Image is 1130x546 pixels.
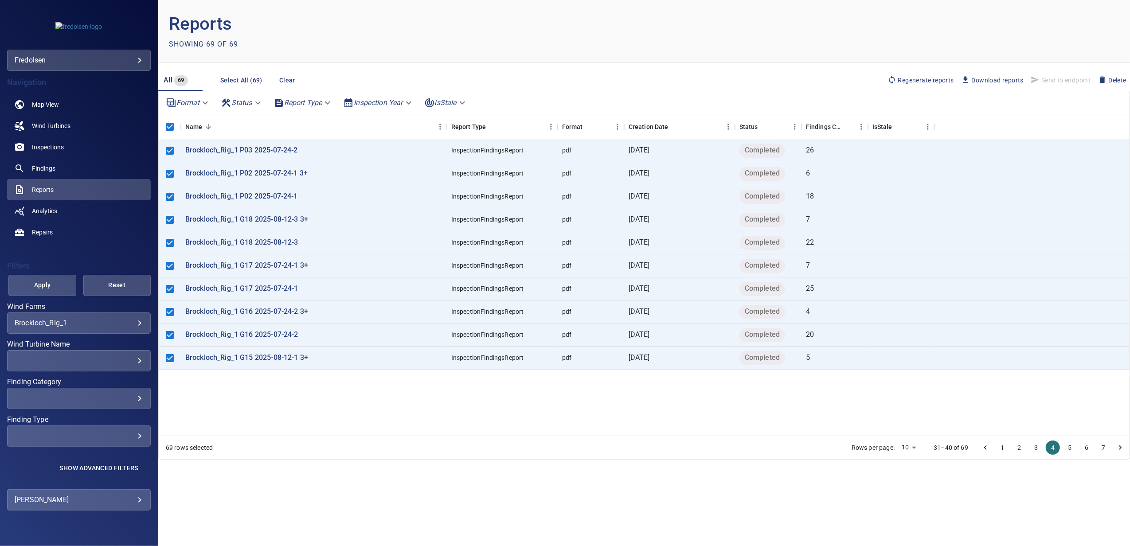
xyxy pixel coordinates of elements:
em: Format [176,98,199,107]
button: Menu [434,120,447,133]
span: Completed [739,238,785,248]
div: pdf [562,284,571,293]
button: Menu [788,120,802,133]
button: Menu [611,120,624,133]
a: Brockloch_Rig_1 P03 2025-07-24-2 [185,145,298,156]
div: Finding Type [7,425,151,447]
p: 22 [806,238,814,248]
span: Repairs [32,228,53,237]
div: Format [558,114,624,139]
div: Brockloch_Rig_1 [15,319,143,327]
div: pdf [562,238,571,247]
p: 5 [806,353,810,363]
p: 20 [806,330,814,340]
p: 18 [806,191,814,202]
button: Select All (69) [217,72,266,89]
a: repairs noActive [7,222,151,243]
span: Findings [32,164,55,173]
p: Reports [169,11,644,37]
div: Wind Farms [7,312,151,334]
button: Clear [273,72,301,89]
button: page 4 [1046,441,1060,455]
div: isStale [421,95,471,110]
div: pdf [562,330,571,339]
a: reports active [7,179,151,200]
button: Go to next page [1113,441,1127,455]
button: Go to page 5 [1063,441,1077,455]
span: Regenerate reports [888,75,954,85]
a: findings noActive [7,158,151,179]
p: Brockloch_Rig_1 P02 2025-07-24-1 [185,191,298,202]
p: [DATE] [629,191,650,202]
span: Show Advanced Filters [59,464,138,472]
p: [DATE] [629,353,650,363]
p: [DATE] [629,214,650,225]
p: 26 [806,145,814,156]
div: Report Type [270,95,336,110]
a: analytics noActive [7,200,151,222]
em: isStale [435,98,457,107]
p: 6 [806,168,810,179]
p: 4 [806,307,810,317]
div: Inspection Year [340,95,417,110]
a: Brockloch_Rig_1 G18 2025-08-12-3 3+ [185,214,308,225]
div: Finding Category [7,388,151,409]
button: Sort [892,121,905,133]
button: Menu [544,120,558,133]
div: pdf [562,215,571,224]
p: Brockloch_Rig_1 G16 2025-07-24-2 3+ [185,307,308,317]
button: Apply [8,275,76,296]
div: Status [217,95,266,110]
p: Brockloch_Rig_1 P02 2025-07-24-1 3+ [185,168,308,179]
a: Brockloch_Rig_1 G18 2025-08-12-3 [185,238,298,248]
a: Brockloch_Rig_1 G17 2025-07-24-1 3+ [185,261,308,271]
a: Brockloch_Rig_1 G16 2025-07-24-2 [185,330,298,340]
em: Status [231,98,252,107]
div: InspectionFindingsReport [451,284,524,293]
div: pdf [562,353,571,362]
div: Findings in the reports are outdated due to being updated or removed. IsStale reports do not repr... [872,114,892,139]
button: Sort [842,121,855,133]
div: pdf [562,261,571,270]
p: 25 [806,284,814,294]
button: Sort [758,121,770,133]
div: InspectionFindingsReport [451,238,524,247]
p: 7 [806,214,810,225]
button: Go to page 7 [1096,441,1110,455]
label: Wind Turbine Name [7,341,151,348]
span: Inspections [32,143,64,152]
span: Delete [1098,75,1126,85]
div: Creation Date [629,114,669,139]
div: InspectionFindingsReport [451,146,524,155]
span: Download reports [961,75,1024,85]
a: inspections noActive [7,136,151,158]
div: Creation Date [624,114,735,139]
div: InspectionFindingsReport [451,307,524,316]
div: InspectionFindingsReport [451,192,524,201]
button: Show Advanced Filters [54,461,143,475]
p: [DATE] [629,168,650,179]
span: 69 [174,75,188,86]
button: Download reports [958,73,1027,88]
span: Completed [739,261,785,271]
a: map noActive [7,94,151,115]
div: fredolsen [15,53,143,67]
span: Completed [739,307,785,317]
span: Completed [739,168,785,179]
nav: pagination navigation [977,441,1129,455]
div: Findings Count [802,114,868,139]
p: [DATE] [629,261,650,271]
span: Completed [739,191,785,202]
p: Showing 69 of 69 [169,39,238,50]
button: Go to page 2 [1012,441,1026,455]
button: Regenerate reports [884,73,958,88]
div: Status [739,114,758,139]
div: Findings Count [806,114,842,139]
span: Apply [20,280,65,291]
div: InspectionFindingsReport [451,330,524,339]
